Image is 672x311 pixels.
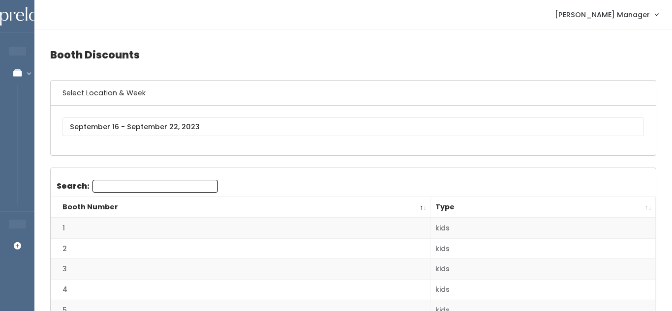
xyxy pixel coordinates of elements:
td: 3 [51,259,430,280]
input: September 16 - September 22, 2023 [62,117,644,136]
td: kids [430,259,656,280]
td: 4 [51,279,430,300]
th: Type: activate to sort column ascending [430,197,656,218]
span: [PERSON_NAME] Manager [555,9,650,20]
label: Search: [57,180,218,193]
h4: Booth Discounts [50,41,656,68]
td: 1 [51,218,430,238]
h6: Select Location & Week [51,81,656,106]
td: 2 [51,238,430,259]
td: kids [430,279,656,300]
th: Booth Number: activate to sort column descending [51,197,430,218]
a: [PERSON_NAME] Manager [545,4,668,25]
td: kids [430,218,656,238]
td: kids [430,238,656,259]
input: Search: [92,180,218,193]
